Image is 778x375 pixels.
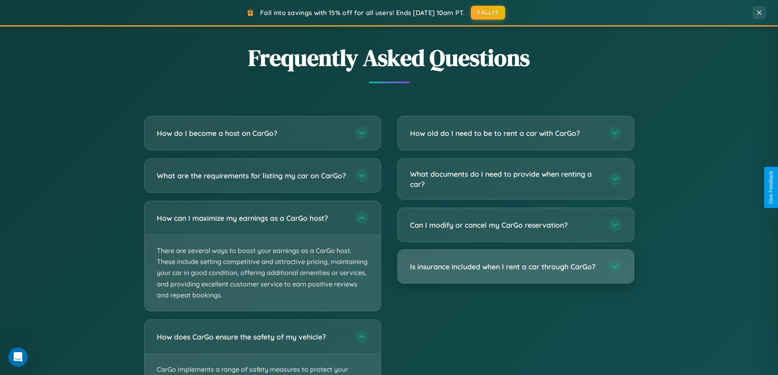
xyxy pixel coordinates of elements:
[157,128,347,138] h3: How do I become a host on CarGo?
[8,347,28,367] iframe: Intercom live chat
[410,262,600,272] h3: Is insurance included when I rent a car through CarGo?
[144,42,634,73] h2: Frequently Asked Questions
[410,220,600,230] h3: Can I modify or cancel my CarGo reservation?
[157,171,347,181] h3: What are the requirements for listing my car on CarGo?
[260,9,465,17] span: Fall into savings with 15% off for all users! Ends [DATE] 10am PT.
[157,213,347,223] h3: How can I maximize my earnings as a CarGo host?
[410,128,600,138] h3: How old do I need to be to rent a car with CarGo?
[471,6,505,20] button: FALL15
[410,169,600,189] h3: What documents do I need to provide when renting a car?
[768,171,774,204] div: Give Feedback
[157,332,347,342] h3: How does CarGo ensure the safety of my vehicle?
[145,235,381,311] p: There are several ways to boost your earnings as a CarGo host. These include setting competitive ...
